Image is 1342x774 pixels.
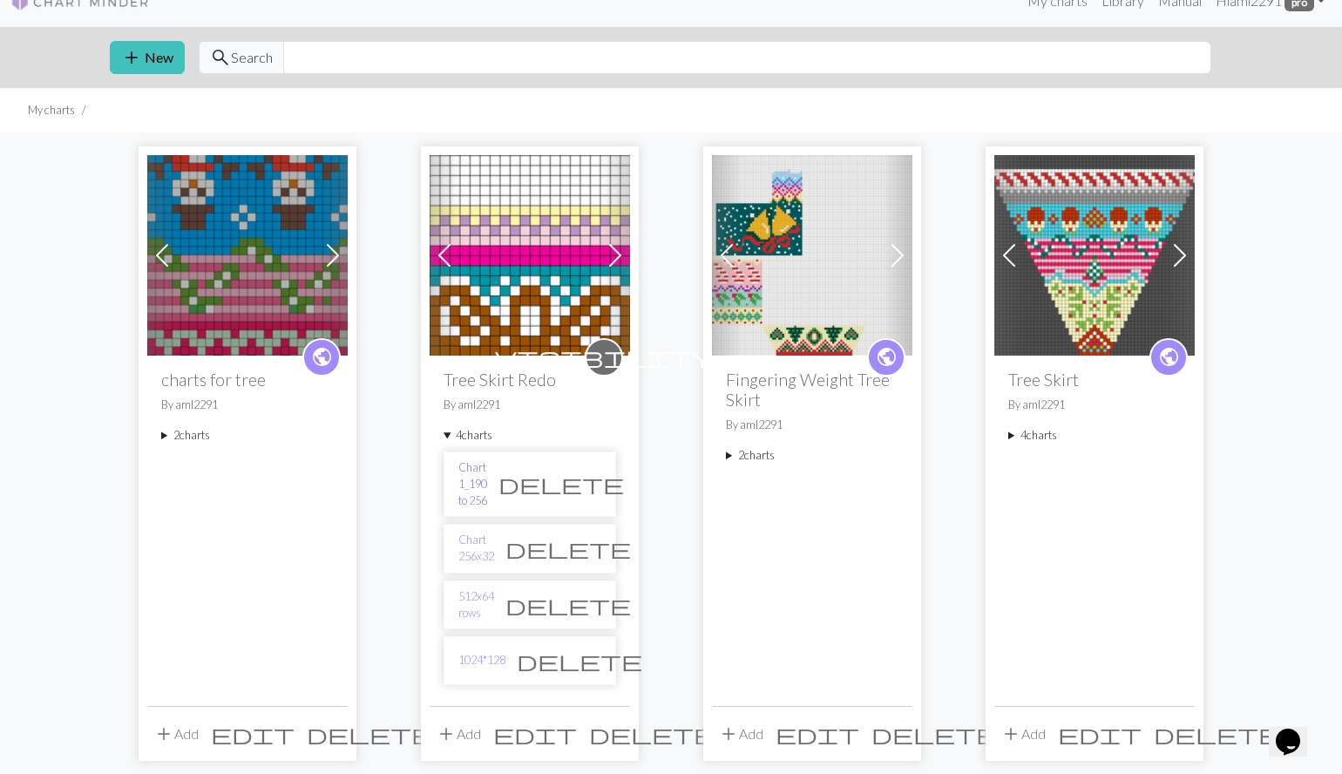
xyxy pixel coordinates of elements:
p: By aml2291 [726,417,898,433]
span: add [718,722,739,746]
i: Edit [1058,723,1142,744]
button: Delete [583,717,721,750]
span: add [436,722,457,746]
span: edit [776,722,859,746]
span: delete [1154,722,1279,746]
span: delete [589,722,715,746]
span: edit [493,722,577,746]
button: New [110,41,185,74]
a: public [867,338,905,377]
button: Delete chart [487,467,635,500]
summary: 4charts [444,427,616,444]
i: private [495,340,713,375]
img: treeskirt [994,155,1195,356]
button: Add [712,717,769,750]
i: public [876,340,898,375]
span: delete [517,648,642,673]
button: Edit [1052,717,1148,750]
a: Chart 1_190 to 256 [430,245,630,261]
span: delete [307,722,432,746]
a: 1024*128 [458,652,505,669]
span: delete [871,722,997,746]
button: Add [147,717,205,750]
summary: 2charts [726,447,898,464]
summary: 4charts [1008,427,1181,444]
button: Edit [205,717,301,750]
button: Delete [1148,717,1285,750]
button: Add [430,717,487,750]
span: edit [1058,722,1142,746]
span: edit [211,722,295,746]
p: By aml2291 [444,397,616,413]
a: charts for tree [147,245,348,261]
span: delete [505,536,631,560]
button: Delete chart [494,588,642,621]
span: visibility [495,343,713,370]
button: Delete [301,717,438,750]
span: search [210,45,231,70]
h2: Tree Skirt [1008,370,1181,390]
a: public [1149,338,1188,377]
span: add [153,722,174,746]
i: public [1158,340,1180,375]
i: public [311,340,333,375]
h2: Fingering Weight Tree Skirt [726,370,898,410]
a: treeskirt [994,245,1195,261]
a: Chart 1_190 to 256 [458,459,487,510]
span: public [311,343,333,370]
span: add [121,45,142,70]
p: By aml2291 [161,397,334,413]
img: charts for tree [147,155,348,356]
span: public [1158,343,1180,370]
iframe: chat widget [1269,704,1325,757]
i: Edit [493,723,577,744]
img: Chart 1_190 to 256 [430,155,630,356]
img: Fingering Weight Tree Skirt [712,155,912,356]
span: delete [498,472,624,496]
span: add [1000,722,1021,746]
a: Fingering Weight Tree Skirt [712,245,912,261]
a: Chart 256x32 [458,532,494,565]
a: public [302,338,341,377]
li: My charts [28,102,75,119]
i: Edit [211,723,295,744]
h2: Tree Skirt Redo [444,370,616,390]
summary: 2charts [161,427,334,444]
button: Edit [487,717,583,750]
button: Delete [865,717,1003,750]
span: delete [505,593,631,617]
button: Delete chart [494,532,642,565]
a: 512x64 rows [458,588,494,621]
p: By aml2291 [1008,397,1181,413]
button: Delete chart [505,644,654,677]
button: Edit [769,717,865,750]
span: public [876,343,898,370]
h2: charts for tree [161,370,334,390]
button: Add [994,717,1052,750]
i: Edit [776,723,859,744]
span: Search [231,47,273,68]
